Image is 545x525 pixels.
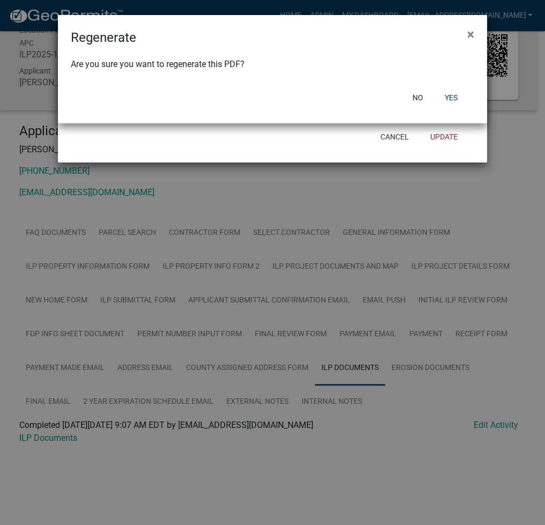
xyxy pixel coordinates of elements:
button: No [404,88,432,107]
span: × [467,27,474,42]
div: Are you sure you want to regenerate this PDF? [58,47,487,84]
button: Close [459,19,483,49]
h4: Regenerate [71,28,136,47]
button: Yes [436,88,466,107]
